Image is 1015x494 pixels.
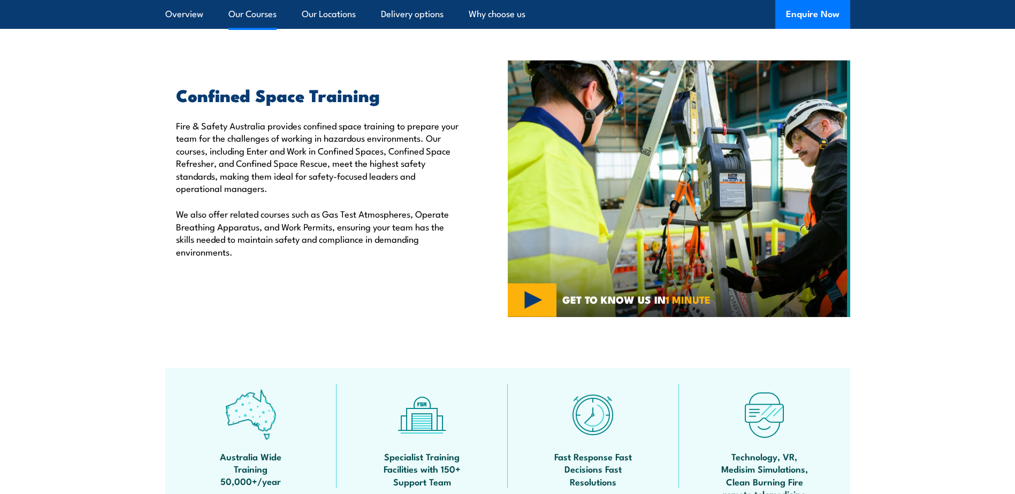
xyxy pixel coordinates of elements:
[176,119,459,194] p: Fire & Safety Australia provides confined space training to prepare your team for the challenges ...
[545,450,642,488] span: Fast Response Fast Decisions Fast Resolutions
[508,60,850,317] img: Confined Space Courses Australia
[739,389,790,440] img: tech-icon
[396,389,447,440] img: facilities-icon
[203,450,299,488] span: Australia Wide Training 50,000+/year
[225,389,276,440] img: auswide-icon
[568,389,619,440] img: fast-icon
[562,295,711,304] span: GET TO KNOW US IN
[666,291,711,307] strong: 1 MINUTE
[176,207,459,258] p: We also offer related courses such as Gas Test Atmospheres, Operate Breathing Apparatus, and Work...
[374,450,470,488] span: Specialist Training Facilities with 150+ Support Team
[176,87,459,102] h2: Confined Space Training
